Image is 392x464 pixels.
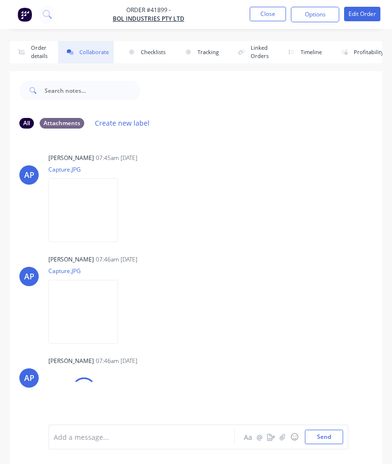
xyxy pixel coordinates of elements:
[24,169,34,181] div: AP
[48,357,94,365] div: [PERSON_NAME]
[229,41,273,63] button: Linked Orders
[40,118,84,129] div: Attachments
[24,271,34,282] div: AP
[176,41,224,63] button: Tracking
[291,7,339,22] button: Options
[305,430,343,444] button: Send
[10,41,52,63] button: Order details
[58,41,114,63] button: Collaborate
[332,41,389,63] button: Profitability
[120,41,170,63] button: Checklists
[96,154,137,162] div: 07:45am [DATE]
[48,154,94,162] div: [PERSON_NAME]
[19,118,34,129] div: All
[113,6,184,14] span: Order #41899 -
[48,267,128,275] p: Capture.JPG
[254,431,265,443] button: @
[17,7,32,22] img: Factory
[288,431,300,443] button: ☺
[24,372,34,384] div: AP
[96,255,137,264] div: 07:46am [DATE]
[279,41,327,63] button: Timeline
[113,14,184,23] a: Bol Industries Pty Ltd
[250,7,286,21] button: Close
[45,81,140,100] input: Search notes...
[242,431,254,443] button: Aa
[48,255,94,264] div: [PERSON_NAME]
[48,165,128,174] p: Capture.JPG
[96,357,137,365] div: 07:46am [DATE]
[344,7,380,21] button: Edit Order
[90,116,155,130] button: Create new label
